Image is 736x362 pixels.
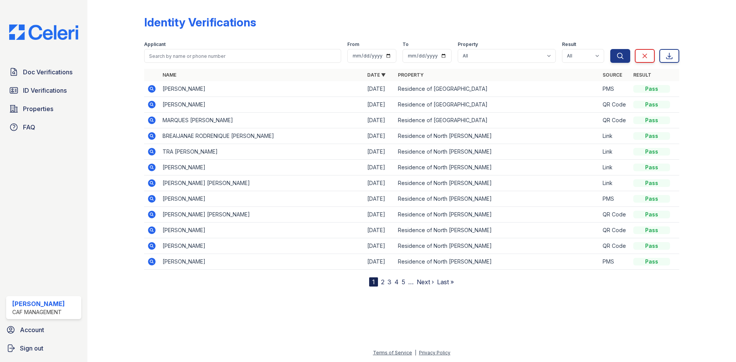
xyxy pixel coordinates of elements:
td: [PERSON_NAME] [159,223,364,238]
a: Property [398,72,424,78]
td: Residence of [GEOGRAPHIC_DATA] [395,97,600,113]
td: PMS [600,81,630,97]
img: CE_Logo_Blue-a8612792a0a2168367f1c8372b55b34899dd931a85d93a1a3d3e32e68fde9ad4.png [3,25,84,40]
td: Link [600,160,630,175]
td: [PERSON_NAME] [159,191,364,207]
a: Sign out [3,341,84,356]
td: Link [600,175,630,191]
td: Link [600,144,630,160]
div: Pass [633,211,670,218]
a: ID Verifications [6,83,81,98]
td: Residence of North [PERSON_NAME] [395,191,600,207]
td: PMS [600,191,630,207]
div: Pass [633,148,670,156]
span: … [408,277,414,287]
span: Sign out [20,344,43,353]
td: Residence of North [PERSON_NAME] [395,144,600,160]
td: [DATE] [364,191,395,207]
a: Properties [6,101,81,116]
a: Doc Verifications [6,64,81,80]
td: [DATE] [364,207,395,223]
label: To [402,41,409,48]
a: 5 [402,278,405,286]
td: [DATE] [364,128,395,144]
a: FAQ [6,120,81,135]
td: [DATE] [364,144,395,160]
td: [PERSON_NAME] [159,97,364,113]
div: Pass [633,101,670,108]
td: Residence of North [PERSON_NAME] [395,207,600,223]
td: Link [600,128,630,144]
td: MARQUES [PERSON_NAME] [159,113,364,128]
a: Name [163,72,176,78]
a: 3 [388,278,391,286]
span: Account [20,325,44,334]
label: From [347,41,359,48]
label: Applicant [144,41,166,48]
td: Residence of North [PERSON_NAME] [395,160,600,175]
td: QR Code [600,207,630,223]
td: QR Code [600,223,630,238]
td: [DATE] [364,223,395,238]
td: [DATE] [364,81,395,97]
a: 2 [381,278,384,286]
td: [DATE] [364,238,395,254]
td: [PERSON_NAME] [PERSON_NAME] [159,207,364,223]
a: Account [3,322,84,337]
div: Pass [633,258,670,265]
td: PMS [600,254,630,270]
div: Pass [633,179,670,187]
div: Pass [633,132,670,140]
a: Terms of Service [373,350,412,355]
td: [PERSON_NAME] [159,160,364,175]
td: Residence of North [PERSON_NAME] [395,238,600,254]
div: | [415,350,416,355]
td: [DATE] [364,254,395,270]
span: Properties [23,104,53,113]
td: [PERSON_NAME] [159,81,364,97]
a: Privacy Policy [419,350,450,355]
td: [DATE] [364,160,395,175]
td: Residence of North [PERSON_NAME] [395,175,600,191]
td: [PERSON_NAME] [159,254,364,270]
span: FAQ [23,123,35,132]
td: Residence of North [PERSON_NAME] [395,128,600,144]
div: Pass [633,164,670,171]
td: [DATE] [364,175,395,191]
td: [DATE] [364,113,395,128]
a: Last » [437,278,454,286]
td: Residence of North [PERSON_NAME] [395,223,600,238]
div: [PERSON_NAME] [12,299,65,308]
div: Pass [633,116,670,124]
td: QR Code [600,97,630,113]
a: Source [603,72,622,78]
div: Pass [633,85,670,93]
td: [PERSON_NAME] [159,238,364,254]
div: 1 [369,277,378,287]
span: Doc Verifications [23,67,72,77]
div: Pass [633,226,670,234]
td: QR Code [600,238,630,254]
a: Result [633,72,651,78]
td: TRA [PERSON_NAME] [159,144,364,160]
td: [PERSON_NAME] [PERSON_NAME] [159,175,364,191]
a: 4 [394,278,399,286]
div: Pass [633,195,670,203]
a: Date ▼ [367,72,386,78]
label: Property [458,41,478,48]
span: ID Verifications [23,86,67,95]
input: Search by name or phone number [144,49,341,63]
div: Pass [633,242,670,250]
td: Residence of North [PERSON_NAME] [395,254,600,270]
td: QR Code [600,113,630,128]
td: BREAIJANAE RODRENIQUE [PERSON_NAME] [159,128,364,144]
div: Identity Verifications [144,15,256,29]
a: Next › [417,278,434,286]
td: Residence of [GEOGRAPHIC_DATA] [395,81,600,97]
td: Residence of [GEOGRAPHIC_DATA] [395,113,600,128]
td: [DATE] [364,97,395,113]
label: Result [562,41,576,48]
div: CAF Management [12,308,65,316]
